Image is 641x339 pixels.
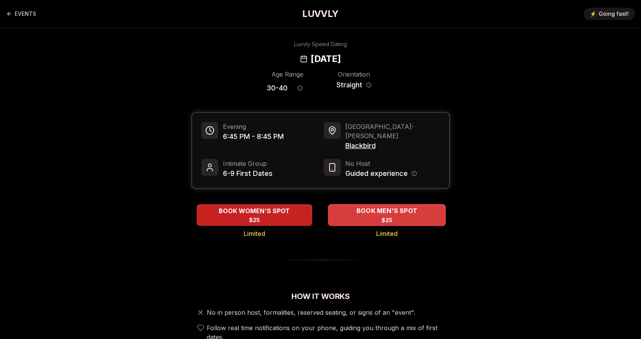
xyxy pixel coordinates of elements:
span: $25 [249,216,260,224]
h2: How It Works [191,291,450,302]
a: Back to events [6,6,36,22]
a: LUVVLY [302,8,338,20]
button: BOOK WOMEN'S SPOT - Limited [197,204,312,226]
span: No Host [345,159,417,168]
div: Age Range [266,70,308,79]
span: Limited [376,229,398,238]
span: Evening [223,122,284,131]
span: Limited [244,229,265,238]
div: Orientation [333,70,375,79]
span: No in person host, formalities, reserved seating, or signs of an "event". [207,308,415,317]
span: 6:45 PM - 8:45 PM [223,131,284,142]
span: Straight [336,80,362,90]
div: Luvvly Speed Dating [294,40,347,48]
span: Guided experience [345,168,408,179]
span: 6-9 First Dates [223,168,273,179]
button: Age range information [291,80,308,97]
span: BOOK MEN'S SPOT [355,206,418,215]
span: [GEOGRAPHIC_DATA] - [PERSON_NAME] [345,122,440,140]
span: Intimate Group [223,159,273,168]
span: Going fast! [599,10,629,18]
button: Host information [412,171,417,176]
span: $25 [381,216,392,224]
span: BOOK WOMEN'S SPOT [217,206,291,215]
span: Blackbird [345,140,440,151]
span: 30 - 40 [266,83,288,94]
button: Orientation information [366,82,372,88]
span: ⚡️ [590,10,596,18]
button: BOOK MEN'S SPOT - Limited [328,204,446,226]
h2: [DATE] [311,53,341,65]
